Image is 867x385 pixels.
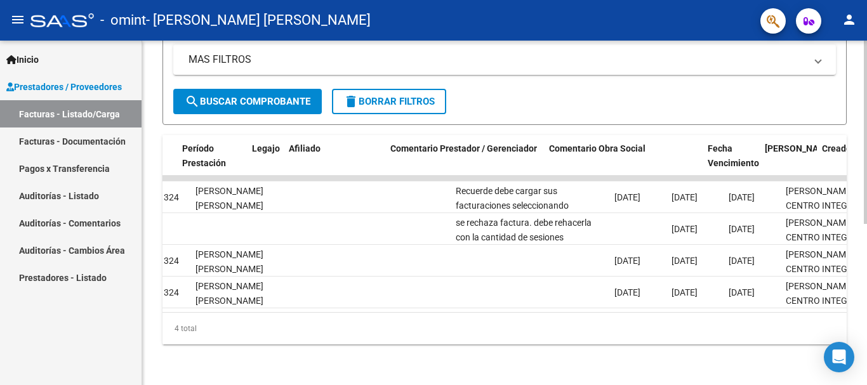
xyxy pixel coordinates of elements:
mat-expansion-panel-header: MAS FILTROS [173,44,836,75]
span: Comentario Prestador / Gerenciador [390,143,537,153]
div: [PERSON_NAME] [PERSON_NAME] 20553835519 [195,184,287,227]
div: 4 total [162,313,847,344]
span: Borrar Filtros [343,96,435,107]
span: - omint [100,6,146,34]
span: Buscar Comprobante [185,96,310,107]
span: [DATE] [672,224,698,234]
button: Buscar Comprobante [173,89,322,114]
div: Open Intercom Messenger [824,342,854,372]
span: Período Prestación [182,143,226,168]
span: Legajo [252,143,280,153]
span: [DATE] [614,287,640,297]
div: [PERSON_NAME] [PERSON_NAME] 20553835519 [195,279,287,322]
span: [DATE] [614,256,640,266]
div: [PERSON_NAME] [PERSON_NAME] 20553835519 [195,247,287,290]
span: Fecha Vencimiento [708,143,759,168]
datatable-header-cell: Legajo [247,135,284,191]
span: Creado [822,143,851,153]
datatable-header-cell: Período Prestación [177,135,247,191]
div: 1324 [159,285,179,300]
mat-icon: search [185,94,200,109]
mat-icon: menu [10,12,25,27]
mat-icon: delete [343,94,359,109]
button: Borrar Filtros [332,89,446,114]
datatable-header-cell: Fecha Confimado [760,135,817,191]
span: [DATE] [672,192,698,202]
span: [DATE] [729,287,755,297]
span: Inicio [6,53,39,67]
span: [DATE] [672,287,698,297]
div: 1324 [159,190,179,205]
span: Prestadores / Proveedores [6,80,122,94]
mat-icon: person [842,12,857,27]
span: [DATE] [729,224,755,234]
span: [DATE] [614,192,640,202]
span: Comentario Obra Social [549,143,645,153]
span: se rechaza factura. debe rehacerla con la cantidad de sesiones autorizadas. son [DEMOGRAPHIC_DATA... [456,218,598,285]
span: - [PERSON_NAME] [PERSON_NAME] [146,6,371,34]
span: Recuerde debe cargar sus facturaciones seleccionando únicamente el área "Integración" y asociar e... [456,186,588,239]
span: [DATE] [729,192,755,202]
span: [DATE] [672,256,698,266]
datatable-header-cell: Fecha Vencimiento [703,135,760,191]
datatable-header-cell: Comentario Prestador / Gerenciador [385,135,544,191]
span: [DATE] [729,256,755,266]
span: [PERSON_NAME] [765,143,833,153]
span: Afiliado [289,143,321,153]
datatable-header-cell: Afiliado [284,135,385,191]
datatable-header-cell: Comentario Obra Social [544,135,703,191]
mat-panel-title: MAS FILTROS [189,53,805,67]
div: 1324 [159,254,179,268]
